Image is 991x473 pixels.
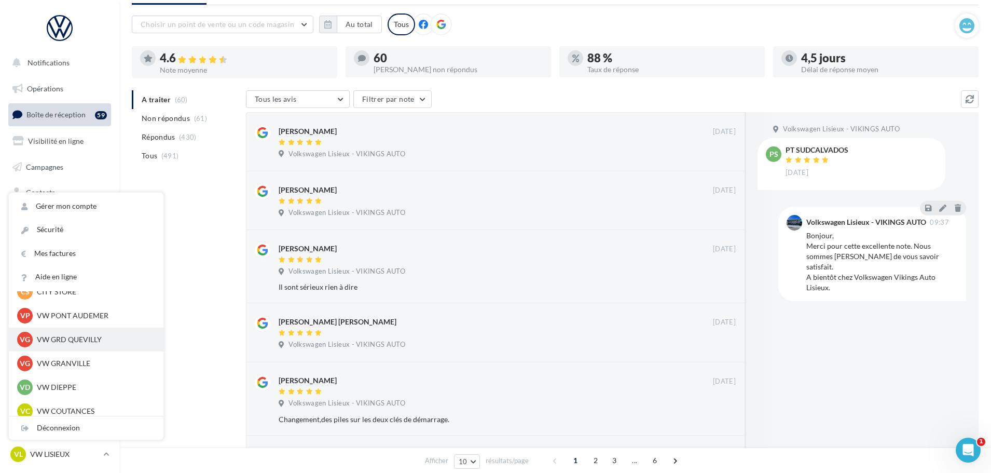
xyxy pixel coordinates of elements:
[8,444,111,464] a: VL VW LISIEUX
[26,188,55,197] span: Contacts
[6,78,113,100] a: Opérations
[26,110,86,119] span: Boîte de réception
[713,186,736,195] span: [DATE]
[37,334,151,345] p: VW GRD QUEVILLY
[279,244,337,254] div: [PERSON_NAME]
[806,231,958,293] div: Bonjour, Merci pour cette excellente note. Nous sommes [PERSON_NAME] de vous savoir satisfait. A ...
[161,152,179,160] span: (491)
[6,130,113,152] a: Visibilité en ligne
[6,294,113,325] a: Campagnes DataOnDemand
[6,52,109,74] button: Notifications
[27,84,63,93] span: Opérations
[95,111,107,119] div: 59
[388,13,415,35] div: Tous
[646,452,663,469] span: 6
[20,406,30,416] span: VC
[160,66,329,74] div: Note moyenne
[288,208,405,218] span: Volkswagen Lisieux - VIKINGS AUTO
[142,113,190,124] span: Non répondus
[279,375,337,386] div: [PERSON_NAME]
[486,456,529,466] span: résultats/page
[319,16,382,33] button: Au total
[6,208,113,229] a: Médiathèque
[160,52,329,64] div: 4.6
[279,317,396,327] div: [PERSON_NAME] [PERSON_NAME]
[279,282,668,292] div: Il sont sérieux rien à dire
[587,66,756,73] div: Taux de réponse
[37,310,151,321] p: VW PONT AUDEMER
[713,127,736,137] span: [DATE]
[337,16,382,33] button: Au total
[27,58,70,67] span: Notifications
[37,382,151,393] p: VW DIEPPE
[142,151,157,161] span: Tous
[567,452,584,469] span: 1
[132,16,313,33] button: Choisir un point de vente ou un code magasin
[288,340,405,349] span: Volkswagen Lisieux - VIKINGS AUTO
[20,334,30,345] span: VG
[806,219,926,226] div: Volkswagen Lisieux - VIKINGS AUTO
[786,168,808,178] span: [DATE]
[14,449,23,460] span: VL
[6,103,113,126] a: Boîte de réception59
[374,52,543,64] div: 60
[20,310,30,321] span: VP
[20,358,30,369] span: VG
[713,245,736,254] span: [DATE]
[626,452,643,469] span: ...
[783,125,900,134] span: Volkswagen Lisieux - VIKINGS AUTO
[6,259,113,290] a: PLV et print personnalisable
[9,242,163,265] a: Mes factures
[141,20,294,29] span: Choisir un point de vente ou un code magasin
[9,265,163,289] a: Aide en ligne
[956,438,981,463] iframe: Intercom live chat
[255,94,297,103] span: Tous les avis
[142,132,175,142] span: Répondus
[587,452,604,469] span: 2
[713,377,736,386] span: [DATE]
[28,137,84,145] span: Visibilité en ligne
[6,234,113,255] a: Calendrier
[9,218,163,241] a: Sécurité
[786,146,848,154] div: PT SUDCALVADOS
[279,126,337,137] div: [PERSON_NAME]
[37,406,151,416] p: VW COUTANCES
[801,52,970,64] div: 4,5 jours
[194,114,207,123] span: (61)
[769,149,778,159] span: PS
[30,449,99,460] p: VW LISIEUX
[353,90,432,108] button: Filtrer par note
[246,90,350,108] button: Tous les avis
[20,382,30,393] span: VD
[801,66,970,73] div: Délai de réponse moyen
[288,267,405,276] span: Volkswagen Lisieux - VIKINGS AUTO
[21,287,30,297] span: CS
[459,457,467,466] span: 10
[288,150,405,159] span: Volkswagen Lisieux - VIKINGS AUTO
[37,287,151,297] p: CITY STORE
[288,399,405,408] span: Volkswagen Lisieux - VIKINGS AUTO
[9,416,163,440] div: Déconnexion
[279,185,337,195] div: [PERSON_NAME]
[374,66,543,73] div: [PERSON_NAME] non répondus
[37,358,151,369] p: VW GRANVILLE
[26,162,63,171] span: Campagnes
[9,195,163,218] a: Gérer mon compte
[6,182,113,204] a: Contacts
[977,438,985,446] span: 1
[454,454,480,469] button: 10
[279,414,668,425] div: Changement,des piles sur les deux clés de démarrage.
[425,456,448,466] span: Afficher
[930,219,949,226] span: 09:37
[587,52,756,64] div: 88 %
[179,133,197,141] span: (430)
[6,156,113,178] a: Campagnes
[713,318,736,327] span: [DATE]
[606,452,623,469] span: 3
